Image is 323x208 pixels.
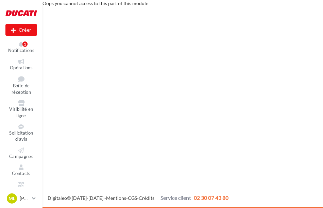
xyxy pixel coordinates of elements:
[160,194,191,201] span: Service client
[10,65,33,70] span: Opérations
[5,99,37,120] a: Visibilité en ligne
[22,41,28,47] div: 1
[5,57,37,72] a: Opérations
[20,195,29,202] p: [PERSON_NAME]
[5,24,37,36] div: Nouvelle campagne
[9,130,33,142] span: Sollicitation d'avis
[8,195,15,202] span: ML
[42,0,148,6] span: Oops you cannot access to this part of this module
[48,195,67,201] a: Digitaleo
[48,195,228,201] span: © [DATE]-[DATE] - - -
[12,171,31,176] span: Contacts
[5,192,37,205] a: ML [PERSON_NAME]
[5,24,37,36] button: Créer
[139,195,154,201] a: Crédits
[9,107,33,119] span: Visibilité en ligne
[106,195,126,201] a: Mentions
[12,83,31,95] span: Boîte de réception
[9,154,33,159] span: Campagnes
[194,194,228,201] span: 02 30 07 43 80
[5,146,37,161] a: Campagnes
[5,74,37,96] a: Boîte de réception
[5,123,37,143] a: Sollicitation d'avis
[128,195,137,201] a: CGS
[5,163,37,178] a: Contacts
[5,180,37,195] a: Médiathèque
[8,48,34,53] span: Notifications
[5,40,37,55] button: Notifications 1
